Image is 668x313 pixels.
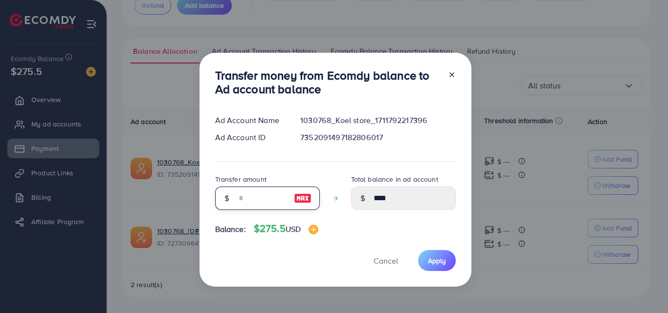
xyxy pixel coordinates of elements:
span: Cancel [374,255,398,266]
button: Cancel [361,250,410,271]
span: Apply [428,256,446,266]
button: Apply [418,250,456,271]
div: Ad Account Name [207,115,293,126]
span: USD [286,224,301,234]
label: Total balance in ad account [351,174,438,184]
h4: $275.5 [254,223,318,235]
div: 1030768_Koel store_1711792217396 [292,115,463,126]
div: 7352091497182806017 [292,132,463,143]
img: image [294,192,312,204]
label: Transfer amount [215,174,267,184]
iframe: Chat [626,269,661,306]
div: Ad Account ID [207,132,293,143]
h3: Transfer money from Ecomdy balance to Ad account balance [215,68,440,97]
span: Balance: [215,224,246,235]
img: image [309,225,318,234]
